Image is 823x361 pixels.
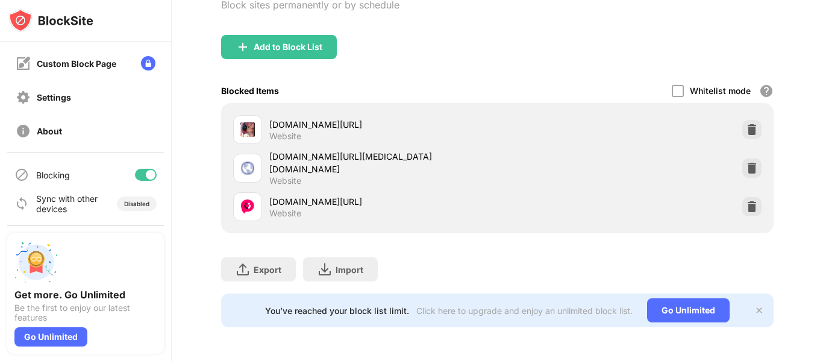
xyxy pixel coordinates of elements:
img: lock-menu.svg [141,56,155,71]
div: Click here to upgrade and enjoy an unlimited block list. [416,306,633,316]
div: [DOMAIN_NAME][URL] [269,195,498,208]
div: Settings [37,92,71,102]
img: push-unlimited.svg [14,240,58,284]
div: Website [269,175,301,186]
div: Get more. Go Unlimited [14,289,157,301]
img: blocking-icon.svg [14,168,29,182]
div: Go Unlimited [14,327,87,347]
div: Add to Block List [254,42,322,52]
div: Blocking [36,170,70,180]
img: favicons [240,199,255,214]
img: logo-blocksite.svg [8,8,93,33]
div: [DOMAIN_NAME][URL][MEDICAL_DATA][DOMAIN_NAME] [269,150,498,175]
div: Whitelist mode [690,86,751,96]
img: x-button.svg [754,306,764,315]
img: favicons [240,161,255,175]
img: settings-off.svg [16,90,31,105]
div: Website [269,208,301,219]
div: Custom Block Page [37,58,116,69]
div: You’ve reached your block list limit. [265,306,409,316]
div: [DOMAIN_NAME][URL] [269,118,498,131]
div: Export [254,265,281,275]
div: Be the first to enjoy our latest features [14,303,157,322]
img: sync-icon.svg [14,196,29,211]
img: favicons [240,122,255,137]
div: Sync with other devices [36,193,98,214]
img: about-off.svg [16,124,31,139]
div: Website [269,131,301,142]
div: Blocked Items [221,86,279,96]
div: Go Unlimited [647,298,730,322]
img: customize-block-page-off.svg [16,56,31,71]
div: About [37,126,62,136]
div: Disabled [124,200,149,207]
div: Import [336,265,363,275]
